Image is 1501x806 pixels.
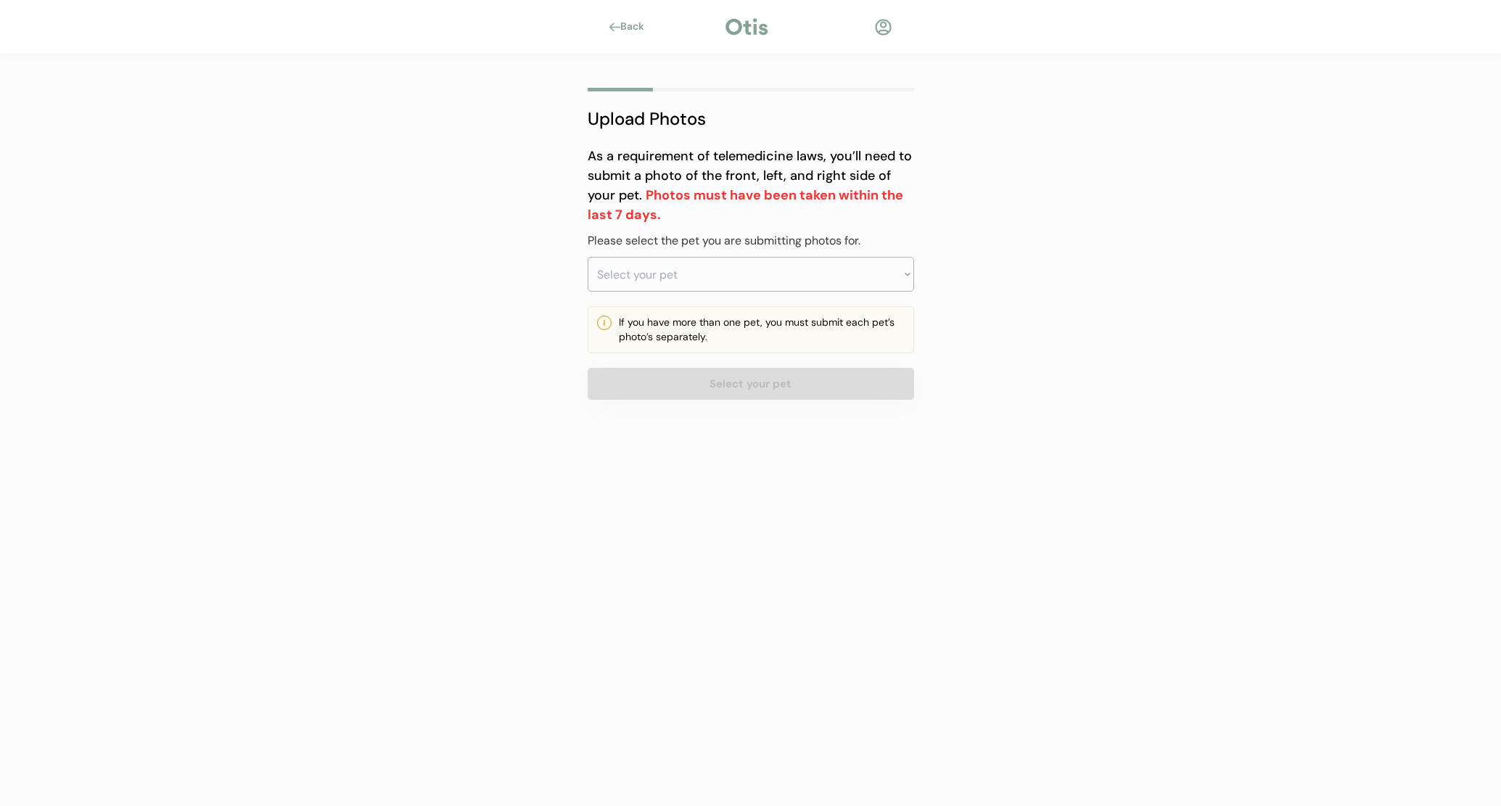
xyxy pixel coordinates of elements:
div: Upload Photos [588,106,914,132]
strong: Photos must have been taken within the last 7 days. [588,186,906,223]
div: If you have more than one pet, you must submit each pet’s photo’s separately. [619,316,905,344]
font: As a requirement of telemedicine laws, you’ll need to submit a photo of the front, left, and righ... [588,147,916,204]
button: Select your pet [588,368,914,400]
div: Please select the pet you are submitting photos for. [588,232,914,250]
div: Back [620,20,653,34]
